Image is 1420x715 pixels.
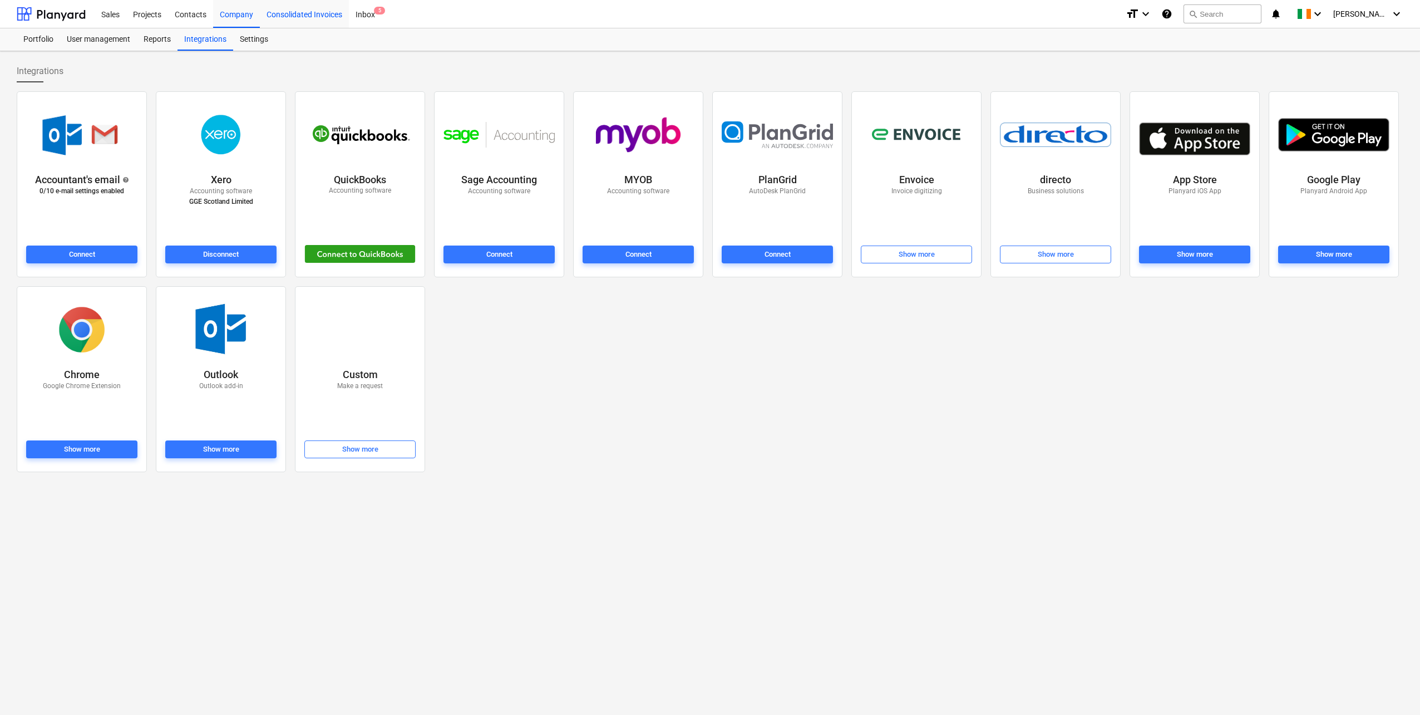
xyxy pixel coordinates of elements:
[468,187,530,196] p: Accounting software
[1040,173,1071,187] p: directo
[199,381,243,391] p: Outlook add-in
[64,443,100,456] div: Show more
[1000,123,1111,146] img: directo.png
[1161,7,1172,21] i: Knowledge base
[1311,7,1324,21] i: keyboard_arrow_down
[722,246,833,263] button: Connect
[899,248,935,261] div: Show more
[165,440,277,458] button: Show more
[585,107,691,163] img: myob_logo.png
[872,124,961,146] img: envoice.svg
[69,248,95,261] div: Connect
[1126,7,1139,21] i: format_size
[43,381,121,391] p: Google Chrome Extension
[1278,246,1389,263] button: Show more
[1189,9,1197,18] span: search
[899,173,934,187] p: Envoice
[722,121,833,149] img: plangrid.svg
[64,368,100,381] p: Chrome
[461,173,537,187] p: Sage Accounting
[1316,248,1352,261] div: Show more
[374,7,385,14] span: 5
[1364,662,1420,715] iframe: Chat Widget
[1270,7,1281,21] i: notifications
[26,246,137,263] button: Connect
[1278,118,1389,151] img: play_store.png
[137,28,177,51] a: Reports
[765,248,791,261] div: Connect
[607,187,669,196] p: Accounting software
[203,443,239,456] div: Show more
[17,65,63,78] span: Integrations
[26,440,137,458] button: Show more
[35,173,129,187] div: Accountant's email
[60,28,137,51] a: User management
[1139,7,1152,21] i: keyboard_arrow_down
[54,302,110,357] img: chrome.png
[1139,114,1250,155] img: app_store.jpg
[1177,248,1213,261] div: Show more
[1390,7,1403,21] i: keyboard_arrow_down
[1333,9,1389,18] span: [PERSON_NAME]
[625,248,652,261] div: Connect
[17,28,60,51] a: Portfolio
[40,187,124,196] p: 0 / 10 e-mail settings enabled
[181,107,261,163] img: xero.png
[1168,187,1221,196] p: Planyard iOS App
[189,196,253,208] p: GGE Scotland Limited
[211,173,231,187] p: Xero
[1038,248,1074,261] div: Show more
[891,187,942,196] p: Invoice digitizing
[165,246,277,263] button: Disconnect
[1139,246,1250,263] button: Show more
[343,368,378,381] p: Custom
[342,443,378,456] div: Show more
[179,302,262,357] img: outlook.jpg
[204,368,238,381] p: Outlook
[583,246,694,263] button: Connect
[304,440,416,458] button: Show more
[32,107,131,163] img: accountant-email.png
[1300,187,1367,196] p: Planyard Android App
[233,28,275,51] a: Settings
[758,173,797,187] p: PlanGrid
[177,28,233,51] a: Integrations
[443,246,555,263] button: Connect
[861,246,972,263] button: Show more
[189,187,253,196] p: Accounting software
[443,122,555,148] img: sage_accounting.svg
[120,177,129,183] span: help
[1028,187,1084,196] p: Business solutions
[624,173,652,187] p: MYOB
[203,248,239,261] div: Disconnect
[334,173,386,187] p: QuickBooks
[486,248,512,261] div: Connect
[1184,4,1261,23] button: Search
[749,187,806,196] p: AutoDesk PlanGrid
[1307,173,1360,187] p: Google Play
[304,117,416,153] img: quickbooks.svg
[1173,173,1217,187] p: App Store
[337,381,383,391] p: Make a request
[329,186,391,195] p: Accounting software
[1000,246,1111,263] button: Show more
